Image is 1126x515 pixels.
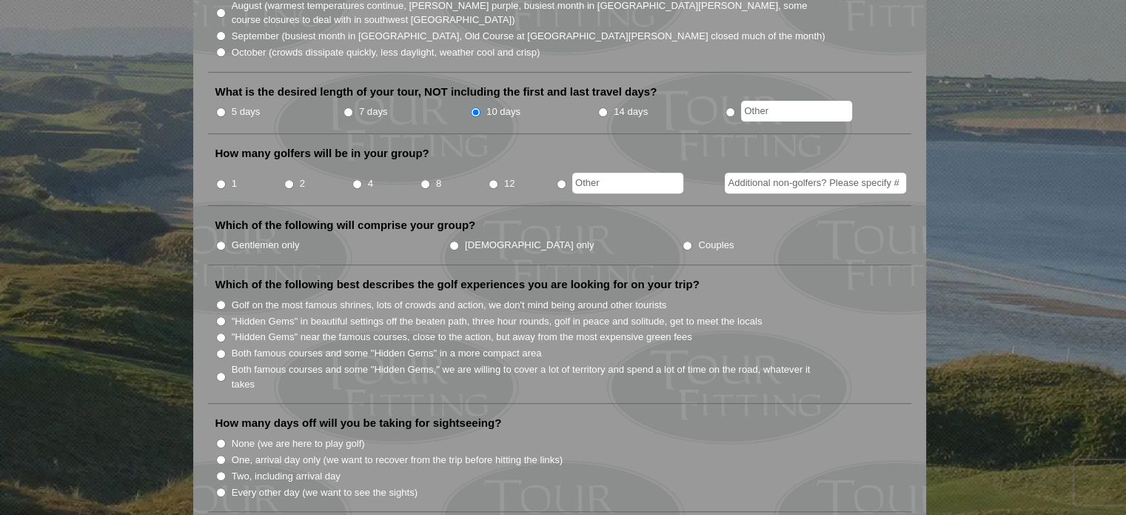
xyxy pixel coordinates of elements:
label: None (we are here to play golf) [232,436,365,451]
label: How many days off will you be taking for sightseeing? [215,416,502,431]
label: 12 [504,176,515,191]
label: Gentlemen only [232,238,300,253]
label: Every other day (we want to see the sights) [232,485,418,500]
label: September (busiest month in [GEOGRAPHIC_DATA], Old Course at [GEOGRAPHIC_DATA][PERSON_NAME] close... [232,29,825,44]
label: 7 days [359,104,388,119]
input: Additional non-golfers? Please specify # [725,173,906,193]
label: Which of the following will comprise your group? [215,218,476,233]
label: Both famous courses and some "Hidden Gems," we are willing to cover a lot of territory and spend ... [232,362,827,391]
label: Golf on the most famous shrines, lots of crowds and action, we don't mind being around other tour... [232,298,667,313]
label: Two, including arrival day [232,469,341,484]
label: 1 [232,176,237,191]
label: 5 days [232,104,261,119]
label: [DEMOGRAPHIC_DATA] only [465,238,594,253]
label: Which of the following best describes the golf experiences you are looking for on your trip? [215,277,700,292]
label: 14 days [614,104,648,119]
label: "Hidden Gems" near the famous courses, close to the action, but away from the most expensive gree... [232,330,692,345]
label: One, arrival day only (we want to recover from the trip before hitting the links) [232,453,563,468]
input: Other [572,173,683,193]
label: 4 [368,176,373,191]
label: 2 [300,176,305,191]
label: 8 [436,176,441,191]
label: Couples [698,238,734,253]
label: October (crowds dissipate quickly, less daylight, weather cool and crisp) [232,45,540,60]
label: Both famous courses and some "Hidden Gems" in a more compact area [232,346,542,361]
input: Other [741,101,852,122]
label: 10 days [486,104,520,119]
label: How many golfers will be in your group? [215,146,429,161]
label: "Hidden Gems" in beautiful settings off the beaten path, three hour rounds, golf in peace and sol... [232,314,763,329]
label: What is the desired length of your tour, NOT including the first and last travel days? [215,84,657,99]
